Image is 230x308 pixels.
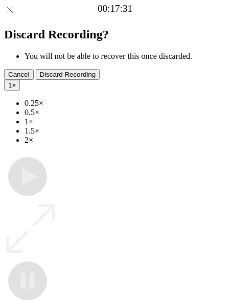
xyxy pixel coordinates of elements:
[36,69,100,80] button: Discard Recording
[4,80,20,91] button: 1×
[25,99,226,108] li: 0.25×
[25,136,226,145] li: 2×
[8,81,12,89] span: 1
[25,108,226,117] li: 0.5×
[25,126,226,136] li: 1.5×
[25,52,226,61] li: You will not be able to recover this once discarded.
[4,28,226,41] h2: Discard Recording?
[25,117,226,126] li: 1×
[4,69,34,80] button: Cancel
[98,3,132,14] a: 00:17:31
